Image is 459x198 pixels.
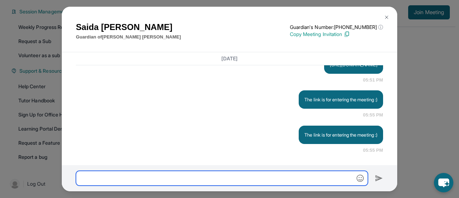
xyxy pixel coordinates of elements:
p: The link is for entering the meeting :) [304,96,377,103]
p: Copy Meeting Invitation [290,31,383,38]
h3: [DATE] [76,55,383,62]
p: Guardian's Number: [PHONE_NUMBER] [290,24,383,31]
span: 05:55 PM [363,112,383,119]
img: Emoji [357,175,364,182]
img: Copy Icon [344,31,350,37]
button: chat-button [434,173,453,192]
span: 05:51 PM [363,77,383,84]
p: Guardian of [PERSON_NAME] [PERSON_NAME] [76,34,181,41]
img: Send icon [375,174,383,182]
span: 05:55 PM [363,147,383,154]
h1: Saida [PERSON_NAME] [76,21,181,34]
img: Close Icon [384,14,389,20]
p: The link is for entering the meeting :) [304,131,377,138]
span: ⓘ [378,24,383,31]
